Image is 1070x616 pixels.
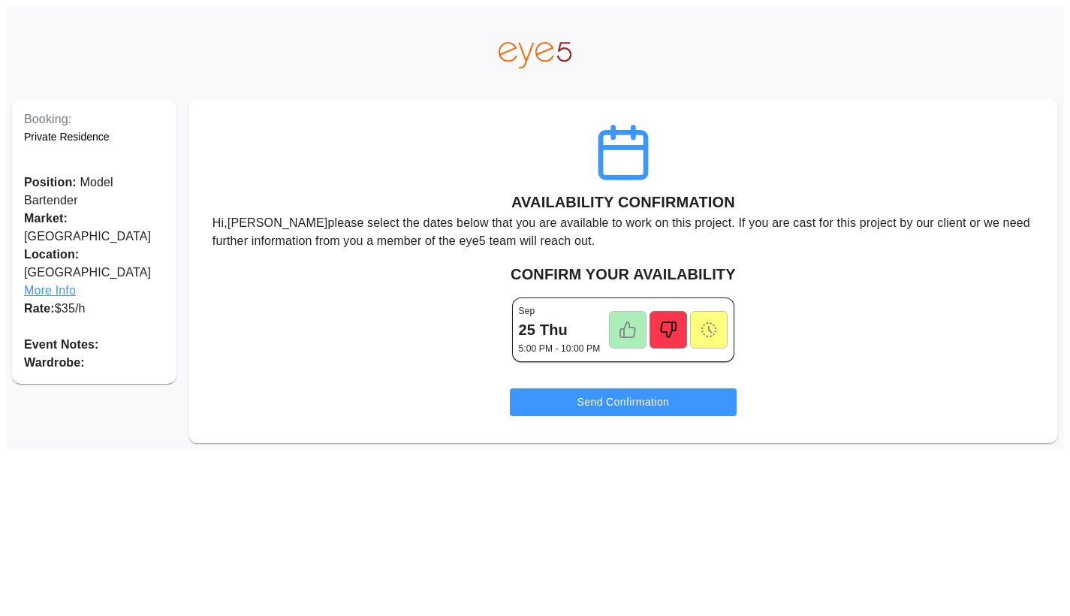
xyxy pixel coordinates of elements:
[24,212,68,225] span: Market:
[212,214,1034,250] p: Hi, [PERSON_NAME] please select the dates below that you are available to work on this project. I...
[24,210,164,246] p: [GEOGRAPHIC_DATA]
[519,304,535,318] p: Sep
[24,302,55,315] span: Rate:
[24,128,164,145] p: Private Residence
[519,318,568,342] h6: 25 Thu
[24,176,77,189] span: Position:
[24,174,164,210] p: Model Bartender
[200,262,1046,286] h6: CONFIRM YOUR AVAILABILITY
[24,282,164,300] span: More Info
[24,300,164,318] p: $ 35 /h
[511,190,735,214] h6: AVAILABILITY CONFIRMATION
[24,110,164,128] p: Booking:
[24,354,164,372] p: Wardrobe:
[24,246,164,300] p: [GEOGRAPHIC_DATA]
[24,336,164,354] p: Event Notes:
[24,246,164,264] span: Location:
[519,342,601,355] p: 5:00 PM - 10:00 PM
[510,388,737,416] button: Send Confirmation
[499,42,571,68] img: eye5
